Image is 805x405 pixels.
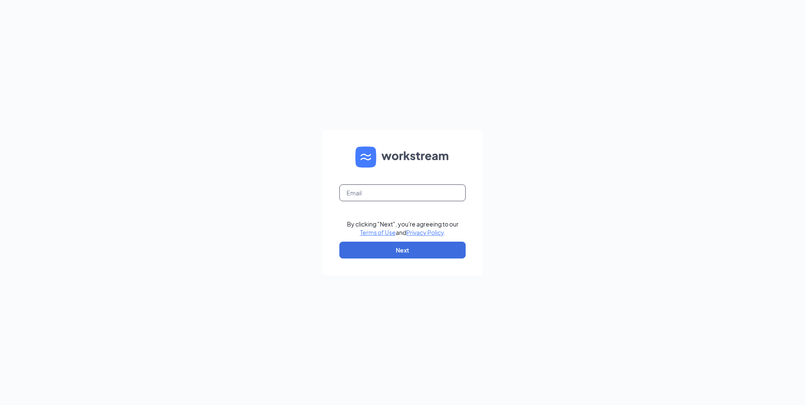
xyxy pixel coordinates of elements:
input: Email [339,184,466,201]
button: Next [339,242,466,258]
a: Privacy Policy [406,229,444,236]
div: By clicking "Next", you're agreeing to our and . [347,220,458,237]
a: Terms of Use [360,229,396,236]
img: WS logo and Workstream text [355,147,450,168]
